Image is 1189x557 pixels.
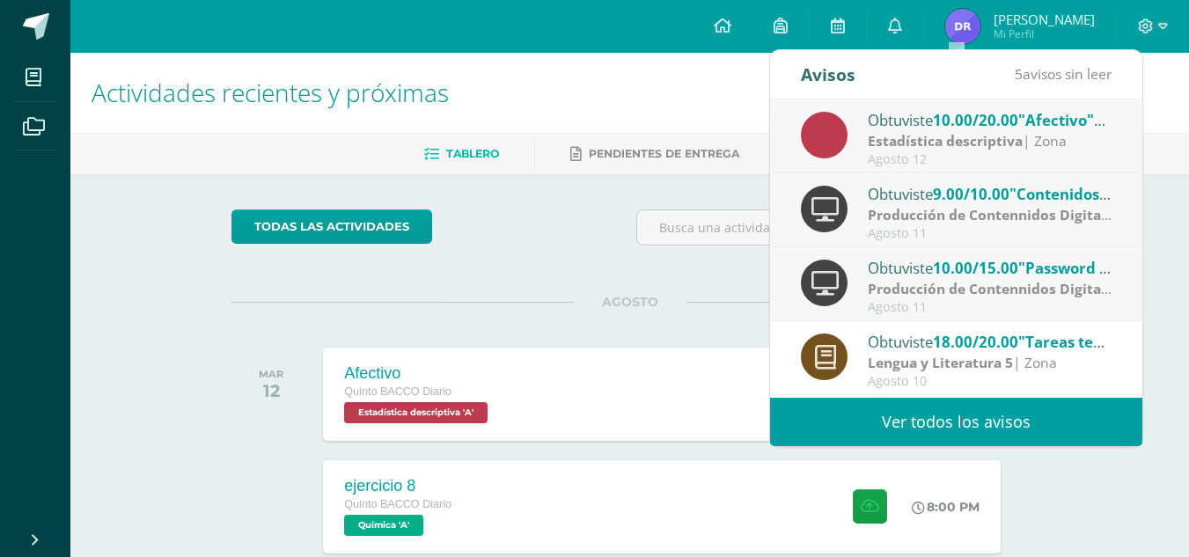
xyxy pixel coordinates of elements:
[868,353,1112,373] div: | Zona
[446,147,499,160] span: Tablero
[912,499,980,515] div: 8:00 PM
[344,402,488,423] span: Estadística descriptiva 'A'
[344,498,451,510] span: Quinto BACCO Diario
[259,368,283,380] div: MAR
[231,209,432,244] a: todas las Actividades
[574,294,686,310] span: AGOSTO
[424,140,499,168] a: Tablero
[868,256,1112,279] div: Obtuviste en
[770,398,1142,446] a: Ver todos los avisos
[589,147,739,160] span: Pendientes de entrega
[259,380,283,401] div: 12
[1015,64,1112,84] span: avisos sin leer
[344,515,423,536] span: Química 'A'
[570,140,739,168] a: Pendientes de entrega
[1015,64,1023,84] span: 5
[868,108,1112,131] div: Obtuviste en
[344,385,451,398] span: Quinto BACCO Diario
[868,226,1112,241] div: Agosto 11
[933,258,1018,278] span: 10.00/15.00
[994,11,1095,28] span: [PERSON_NAME]
[868,330,1112,353] div: Obtuviste en
[868,131,1023,150] strong: Estadística descriptiva
[1009,184,1111,204] span: "Contenidos"
[344,477,451,495] div: ejercicio 8
[945,9,980,44] img: 9cd70511ceb3bad75a68d51cd5298682.png
[933,110,1018,130] span: 10.00/20.00
[1018,110,1105,130] span: "Afectivo"
[868,353,1013,372] strong: Lengua y Literatura 5
[868,152,1112,167] div: Agosto 12
[933,184,1009,204] span: 9.00/10.00
[868,131,1112,151] div: | Zona
[92,76,449,109] span: Actividades recientes y próximas
[868,205,1120,224] strong: Producción de Contennidos Digitales
[868,182,1112,205] div: Obtuviste en
[994,26,1095,41] span: Mi Perfil
[637,210,1027,245] input: Busca una actividad próxima aquí...
[801,50,855,99] div: Avisos
[868,279,1120,298] strong: Producción de Contennidos Digitales
[344,364,492,383] div: Afectivo
[868,300,1112,315] div: Agosto 11
[933,332,1018,352] span: 18.00/20.00
[868,279,1112,299] div: | Zona
[868,374,1112,389] div: Agosto 10
[868,205,1112,225] div: | Zona
[1018,258,1159,278] span: "Password en PHP"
